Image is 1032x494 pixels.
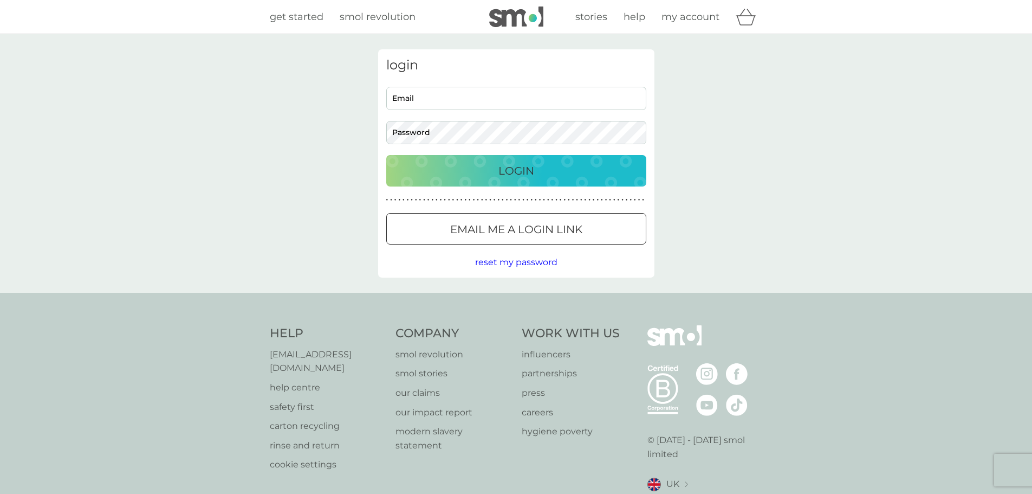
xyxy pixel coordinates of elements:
[386,213,646,245] button: Email me a login link
[522,367,620,381] a: partnerships
[726,394,748,416] img: visit the smol Tiktok page
[601,197,603,203] p: ●
[270,348,385,375] a: [EMAIL_ADDRESS][DOMAIN_NAME]
[638,197,640,203] p: ●
[395,325,511,342] h4: Company
[473,197,475,203] p: ●
[539,197,541,203] p: ●
[576,197,578,203] p: ●
[510,197,512,203] p: ●
[403,197,405,203] p: ●
[736,6,763,28] div: basket
[340,9,416,25] a: smol revolution
[427,197,430,203] p: ●
[431,197,433,203] p: ●
[618,197,620,203] p: ●
[696,394,718,416] img: visit the smol Youtube page
[560,197,562,203] p: ●
[629,197,632,203] p: ●
[661,9,719,25] a: my account
[530,197,533,203] p: ●
[440,197,442,203] p: ●
[448,197,450,203] p: ●
[386,57,646,73] h3: login
[469,197,471,203] p: ●
[411,197,413,203] p: ●
[270,325,385,342] h4: Help
[464,197,466,203] p: ●
[270,419,385,433] a: carton recycling
[395,406,511,420] a: our impact report
[494,197,496,203] p: ●
[535,197,537,203] p: ●
[270,9,323,25] a: get started
[407,197,409,203] p: ●
[522,197,524,203] p: ●
[270,381,385,395] p: help centre
[415,197,417,203] p: ●
[270,439,385,453] a: rinse and return
[436,197,438,203] p: ●
[634,197,636,203] p: ●
[444,197,446,203] p: ●
[395,386,511,400] a: our claims
[575,9,607,25] a: stories
[270,400,385,414] a: safety first
[626,197,628,203] p: ●
[475,257,557,267] span: reset my password
[696,363,718,385] img: visit the smol Instagram page
[666,477,679,491] span: UK
[423,197,425,203] p: ●
[613,197,615,203] p: ●
[475,255,557,270] button: reset my password
[642,197,644,203] p: ●
[489,7,543,27] img: smol
[588,197,590,203] p: ●
[419,197,421,203] p: ●
[477,197,479,203] p: ●
[450,221,582,238] p: Email me a login link
[270,458,385,472] p: cookie settings
[485,197,488,203] p: ●
[460,197,463,203] p: ●
[395,425,511,452] a: modern slavery statement
[340,11,416,23] span: smol revolution
[395,367,511,381] a: smol stories
[572,197,574,203] p: ●
[563,197,566,203] p: ●
[522,386,620,400] a: press
[580,197,582,203] p: ●
[575,11,607,23] span: stories
[726,363,748,385] img: visit the smol Facebook page
[593,197,595,203] p: ●
[390,197,392,203] p: ●
[386,197,388,203] p: ●
[685,482,688,487] img: select a new location
[522,325,620,342] h4: Work With Us
[661,11,719,23] span: my account
[527,197,529,203] p: ●
[395,348,511,362] a: smol revolution
[514,197,516,203] p: ●
[506,197,508,203] p: ●
[547,197,549,203] p: ●
[502,197,504,203] p: ●
[522,348,620,362] a: influencers
[398,197,400,203] p: ●
[551,197,554,203] p: ●
[452,197,455,203] p: ●
[647,433,763,461] p: © [DATE] - [DATE] smol limited
[522,406,620,420] a: careers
